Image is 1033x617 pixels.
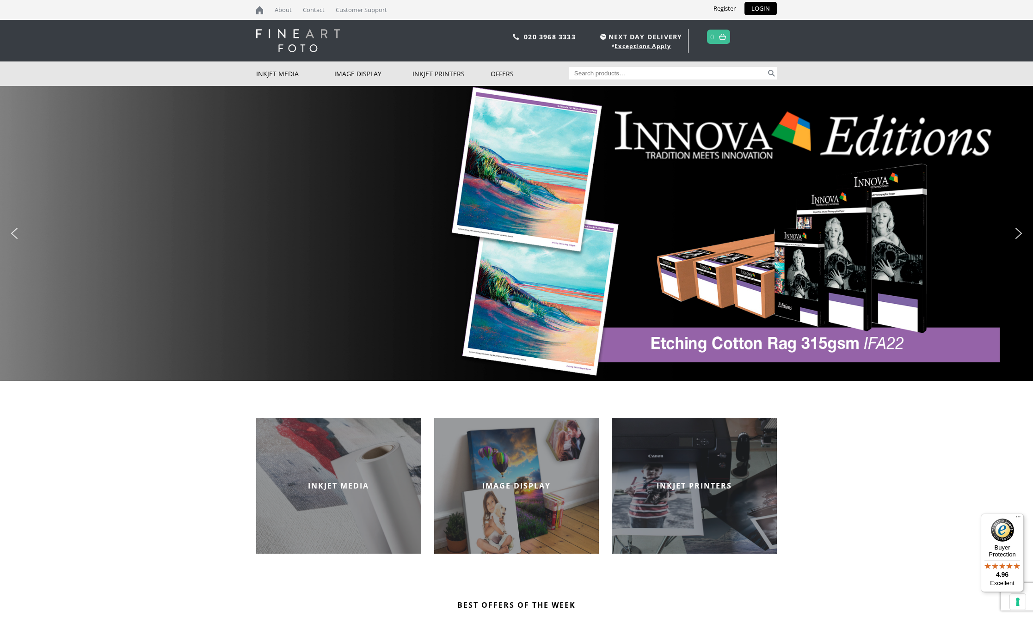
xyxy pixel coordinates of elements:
[256,600,777,610] h2: Best Offers Of The Week
[277,281,336,295] a: ORDER NOW
[981,580,1024,587] p: Excellent
[256,29,340,52] img: logo-white.svg
[261,174,458,302] div: Deal of the DayInnova Editions Etching Cotton Rag 315gsm IFA-022 Fine Art Paper 100% cotton rag b...
[256,61,334,86] a: Inkjet Media
[434,481,599,491] h2: IMAGE DISPLAY
[412,61,491,86] a: Inkjet Printers
[569,67,767,79] input: Search products…
[275,178,453,195] a: Deal of the Day
[991,519,1014,542] img: Trusted Shops Trustmark
[491,61,569,86] a: Offers
[615,42,671,50] a: Exceptions Apply
[513,34,519,40] img: phone.svg
[275,200,408,222] b: Innova Editions Etching Cotton Rag 315gsm IFA-022 Fine Art Paper
[512,385,521,395] div: Choose slide to display.
[1011,226,1026,241] img: next arrow
[256,481,421,491] h2: INKJET MEDIA
[981,544,1024,558] p: Buyer Protection
[612,481,777,491] h2: INKJET PRINTERS
[275,267,392,276] b: **SAVE 15% on ALL Sheets [DATE]**
[524,32,576,41] a: 020 3968 3333
[981,513,1024,592] button: Trusted Shops TrustmarkBuyer Protection4.96Excellent
[719,34,726,40] img: basket.svg
[710,30,714,43] a: 0
[600,34,606,40] img: time.svg
[7,226,22,241] img: previous arrow
[1013,513,1024,525] button: Menu
[598,31,682,42] span: NEXT DAY DELIVERY
[766,67,777,79] button: Search
[707,2,743,15] a: Register
[1010,594,1026,610] button: Your consent preferences for tracking technologies
[744,2,777,15] a: LOGIN
[287,283,326,293] div: ORDER NOW
[334,61,412,86] a: Image Display
[275,228,449,267] p: 100% cotton rag base with a traditional printmaking etching surface providing a movement and aest...
[996,571,1008,578] span: 4.96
